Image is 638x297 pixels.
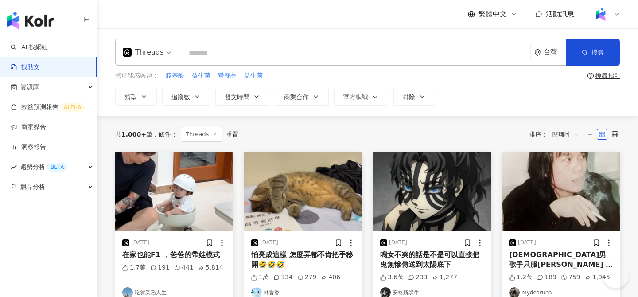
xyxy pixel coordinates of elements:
[343,93,368,100] span: 官方帳號
[380,250,484,270] div: 鳴女不爽的話是不是可以直接把鬼無慘傳送到太陽底下
[123,45,163,59] div: Threads
[587,73,594,79] span: question-circle
[244,71,263,80] span: 益生菌
[552,127,579,141] span: 關聯性
[121,131,146,138] span: 1,000+
[115,71,159,80] span: 您可能感興趣：
[11,123,46,132] a: 商案媒合
[47,163,67,172] div: BETA
[321,273,340,282] div: 406
[11,143,46,152] a: 洞察報告
[244,152,362,231] img: post-image
[534,49,541,56] span: environment
[218,71,237,80] span: 營養品
[537,273,556,282] div: 189
[389,239,407,246] div: [DATE]
[122,263,146,272] div: 1.7萬
[218,71,237,81] button: 營養品
[11,164,17,170] span: rise
[122,250,226,260] div: 在家也能F1 ，爸爸的帶娃模式
[11,103,85,112] a: 效益預測報告ALPHA
[393,88,435,106] button: 排除
[561,273,580,282] div: 759
[478,9,507,19] span: 繁體中文
[150,263,170,272] div: 191
[166,71,184,80] span: 胺基酸
[165,71,185,81] button: 胺基酸
[171,94,190,101] span: 追蹤數
[131,239,149,246] div: [DATE]
[544,48,566,56] div: 台灣
[403,94,415,101] span: 排除
[334,88,388,106] button: 官方帳號
[181,127,222,142] span: Threads
[566,39,620,66] button: 搜尋
[373,152,491,231] img: post-image
[603,262,629,288] iframe: Help Scout Beacon - Open
[275,88,329,106] button: 商業合作
[509,250,613,270] div: [DEMOGRAPHIC_DATA]男歌手只服[PERSON_NAME] 性情中人 年輕模樣也長在現代審美上🙂‍↕️
[502,152,620,231] img: post-image
[152,131,177,138] span: 條件 ：
[11,43,48,52] a: searchAI 找網紅
[251,250,355,270] div: 怕亮成這樣 怎麼弄都不肯把手移開🤣🤣🤣
[380,273,404,282] div: 3.6萬
[225,94,249,101] span: 發文時間
[408,273,428,282] div: 233
[215,88,269,106] button: 發文時間
[284,94,309,101] span: 商業合作
[297,273,317,282] div: 279
[115,152,233,231] img: post-image
[251,273,269,282] div: 1萬
[162,88,210,106] button: 追蹤數
[115,131,152,138] div: 共 筆
[529,127,584,141] div: 排序：
[509,273,533,282] div: 1.2萬
[192,71,210,80] span: 益生菌
[595,72,620,79] div: 搜尋指引
[124,94,137,101] span: 類型
[20,157,67,177] span: 趨勢分析
[20,177,45,197] span: 競品分析
[11,63,40,72] a: 找貼文
[191,71,211,81] button: 益生菌
[20,77,39,97] span: 資源庫
[432,273,457,282] div: 1,277
[226,131,238,138] div: 重置
[260,239,278,246] div: [DATE]
[585,273,610,282] div: 1,045
[592,6,609,23] img: Kolr%20app%20icon%20%281%29.png
[591,49,604,56] span: 搜尋
[518,239,536,246] div: [DATE]
[174,263,194,272] div: 441
[115,88,157,106] button: 類型
[244,71,263,81] button: 益生菌
[7,12,54,29] img: logo
[273,273,293,282] div: 134
[546,10,574,18] span: 活動訊息
[198,263,223,272] div: 5,814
